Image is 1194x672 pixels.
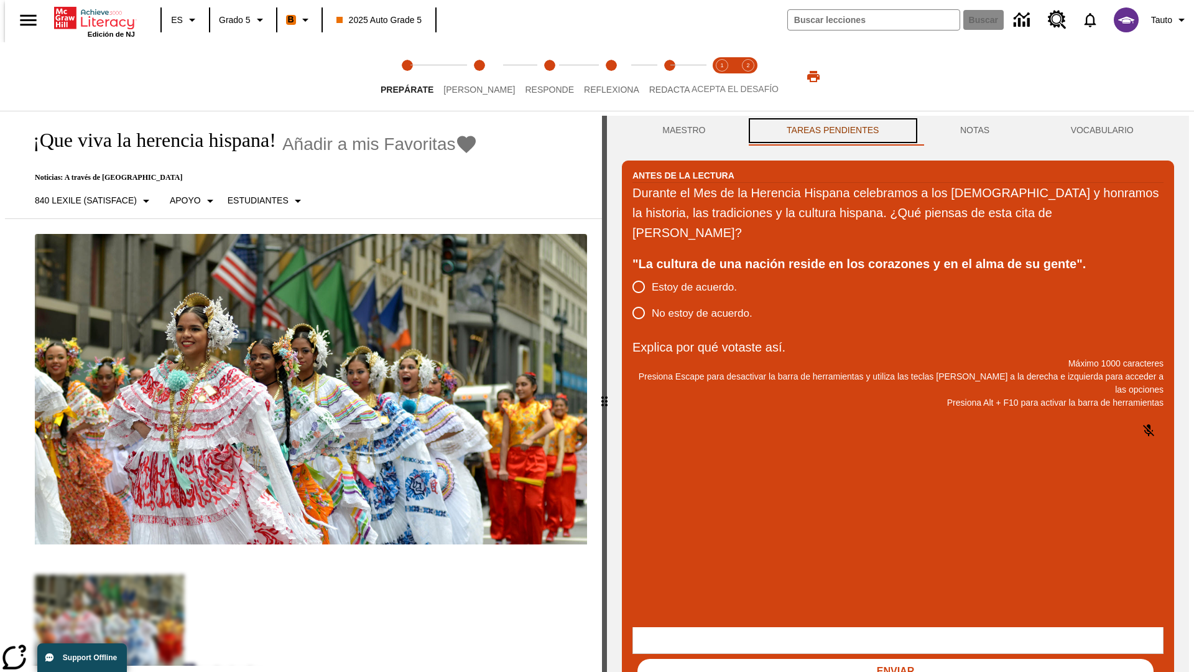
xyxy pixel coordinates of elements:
button: Añadir a mis Favoritas - ¡Que viva la herencia hispana! [282,133,478,155]
button: Acepta el desafío lee step 1 of 2 [704,42,740,111]
button: Lee step 2 of 5 [433,42,525,111]
span: Añadir a mis Favoritas [282,134,456,154]
button: VOCABULARIO [1030,116,1174,146]
span: [PERSON_NAME] [443,85,515,95]
h1: ¡Que viva la herencia hispana! [20,129,276,152]
span: Prepárate [381,85,433,95]
div: "La cultura de una nación reside en los corazones y en el alma de su gente". [632,254,1164,274]
div: Pulsa la tecla de intro o la barra espaciadora y luego presiona las flechas de derecha e izquierd... [602,116,607,672]
button: TAREAS PENDIENTES [746,116,920,146]
p: Apoyo [170,194,201,207]
button: Seleccione Lexile, 840 Lexile (Satisface) [30,190,159,212]
div: Instructional Panel Tabs [622,116,1174,146]
div: Durante el Mes de la Herencia Hispana celebramos a los [DEMOGRAPHIC_DATA] y honramos la historia,... [632,183,1164,243]
span: Support Offline [63,653,117,662]
p: Presiona Alt + F10 para activar la barra de herramientas [632,396,1164,409]
body: Explica por qué votaste así. Máximo 1000 caracteres Presiona Alt + F10 para activar la barra de h... [5,10,182,21]
button: Reflexiona step 4 of 5 [574,42,649,111]
span: 2025 Auto Grade 5 [336,14,422,27]
p: Máximo 1000 caracteres [632,357,1164,370]
span: No estoy de acuerdo. [652,306,752,322]
button: Seleccionar estudiante [223,190,310,212]
button: Lenguaje: ES, Selecciona un idioma [165,9,205,31]
p: Noticias: A través de [GEOGRAPHIC_DATA] [20,173,478,182]
button: Boost El color de la clase es anaranjado. Cambiar el color de la clase. [281,9,318,31]
button: Abrir el menú lateral [10,2,47,39]
div: Portada [54,4,135,38]
a: Centro de información [1006,3,1040,37]
p: Estudiantes [228,194,289,207]
div: poll [632,274,762,326]
img: avatar image [1114,7,1139,32]
a: Notificaciones [1074,4,1106,36]
input: Buscar campo [788,10,960,30]
button: Perfil/Configuración [1146,9,1194,31]
button: Escoja un nuevo avatar [1106,4,1146,36]
button: Prepárate step 1 of 5 [371,42,443,111]
img: dos filas de mujeres hispanas en un desfile que celebra la cultura hispana. Las mujeres lucen col... [35,234,587,545]
span: ES [171,14,183,27]
button: Acepta el desafío contesta step 2 of 2 [730,42,766,111]
span: Responde [525,85,574,95]
span: Redacta [649,85,690,95]
text: 1 [720,62,723,68]
button: Support Offline [37,643,127,672]
p: Explica por qué votaste así. [632,337,1164,357]
h2: Antes de la lectura [632,169,734,182]
span: Tauto [1151,14,1172,27]
span: Reflexiona [584,85,639,95]
button: Redacta step 5 of 5 [639,42,700,111]
button: Responde step 3 of 5 [515,42,584,111]
button: Haga clic para activar la función de reconocimiento de voz [1134,416,1164,446]
span: B [288,12,294,27]
button: Grado: Grado 5, Elige un grado [214,9,272,31]
span: Grado 5 [219,14,251,27]
span: ACEPTA EL DESAFÍO [692,84,779,94]
span: Estoy de acuerdo. [652,279,737,296]
button: Maestro [622,116,746,146]
p: Presiona Escape para desactivar la barra de herramientas y utiliza las teclas [PERSON_NAME] a la ... [632,370,1164,396]
button: NOTAS [920,116,1030,146]
p: 840 Lexile (Satisface) [35,194,137,207]
text: 2 [746,62,749,68]
div: reading [5,116,602,666]
div: activity [607,116,1189,672]
button: Imprimir [794,65,833,88]
a: Centro de recursos, Se abrirá en una pestaña nueva. [1040,3,1074,37]
span: Edición de NJ [88,30,135,38]
button: Tipo de apoyo, Apoyo [165,190,223,212]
